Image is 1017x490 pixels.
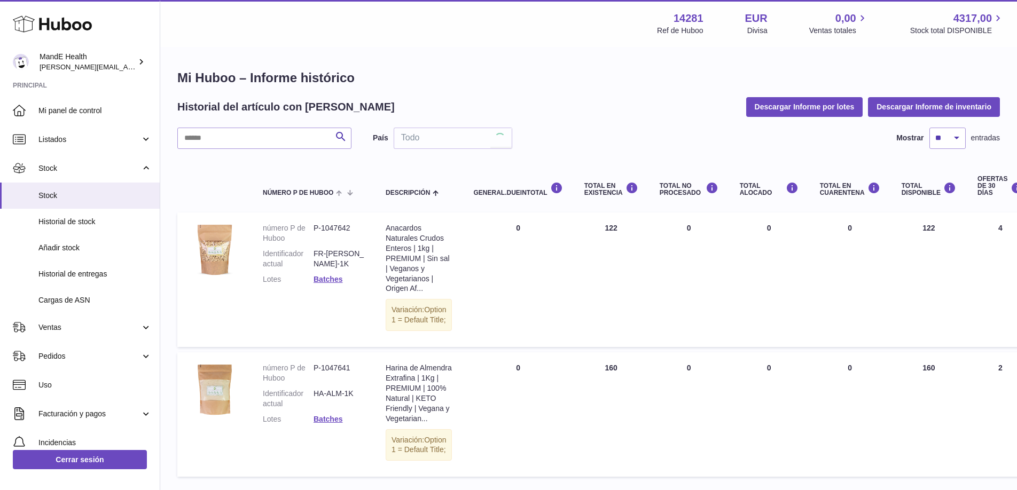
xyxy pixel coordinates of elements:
td: 0 [649,212,729,347]
img: product image [188,223,241,276]
dt: Identificador actual [263,389,314,409]
div: general.dueInTotal [473,182,562,196]
a: Batches [314,415,342,423]
span: Ventas totales [809,26,869,36]
a: 4317,00 Stock total DISPONIBLE [910,11,1004,36]
span: 0,00 [835,11,856,26]
span: Ventas [38,322,140,333]
dt: número P de Huboo [263,363,314,383]
div: Anacardos Naturales Crudos Enteros | 1kg | PREMIUM | Sin sal | Veganos y Vegetarianos | Origen Af... [386,223,452,294]
span: Stock [38,191,152,201]
td: 0 [649,352,729,477]
span: Facturación y pagos [38,409,140,419]
span: Añadir stock [38,243,152,253]
span: Stock [38,163,140,173]
span: Historial de stock [38,217,152,227]
div: Total DISPONIBLE [902,182,956,196]
a: Batches [314,275,342,283]
a: 0,00 Ventas totales [809,11,869,36]
td: 160 [574,352,649,477]
label: País [373,133,388,143]
button: Descargar Informe por lotes [746,97,863,116]
div: Total ALOCADO [740,182,799,196]
span: Listados [38,135,140,145]
span: Descripción [386,189,430,196]
div: Total en CUARENTENA [820,182,880,196]
span: 4317,00 [953,11,992,26]
td: 122 [891,212,967,347]
img: product image [188,363,241,416]
span: número P de Huboo [263,189,333,196]
h2: Historial del artículo con [PERSON_NAME] [177,100,395,114]
div: Harina de Almendra Extrafina | 1Kg | PREMIUM | 100% Natural | KETO Friendly | Vegana y Vegetarian... [386,363,452,423]
dt: número P de Huboo [263,223,314,243]
td: 0 [729,352,809,477]
dt: Identificador actual [263,249,314,269]
div: Total en EXISTENCIA [584,182,638,196]
span: [PERSON_NAME][EMAIL_ADDRESS][PERSON_NAME][DOMAIN_NAME] [40,62,271,71]
div: Divisa [747,26,768,36]
td: 0 [463,352,573,477]
span: entradas [971,133,1000,143]
label: Mostrar [896,133,924,143]
a: Cerrar sesión [13,450,147,469]
span: Stock total DISPONIBLE [910,26,1004,36]
strong: EUR [745,11,768,26]
dt: Lotes [263,414,314,424]
dd: P-1047641 [314,363,364,383]
div: Ref de Huboo [657,26,703,36]
div: Variación: [386,429,452,461]
dd: HA-ALM-1K [314,389,364,409]
span: 0 [848,224,852,232]
td: 160 [891,352,967,477]
dd: P-1047642 [314,223,364,243]
strong: 14281 [674,11,703,26]
span: Cargas de ASN [38,295,152,305]
td: 0 [729,212,809,347]
span: Pedidos [38,351,140,361]
span: Uso [38,380,152,390]
span: Mi panel de control [38,106,152,116]
h1: Mi Huboo – Informe histórico [177,69,1000,86]
div: Variación: [386,299,452,331]
button: Descargar Informe de inventario [868,97,1000,116]
span: Incidencias [38,438,152,448]
dt: Lotes [263,274,314,284]
div: Total NO PROCESADO [660,182,718,196]
dd: FR-[PERSON_NAME]-1K [314,249,364,269]
div: MandE Health [40,52,136,72]
img: luis.mendieta@mandehealth.com [13,54,29,70]
td: 122 [574,212,649,347]
span: 0 [848,363,852,372]
td: 0 [463,212,573,347]
span: Historial de entregas [38,269,152,279]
